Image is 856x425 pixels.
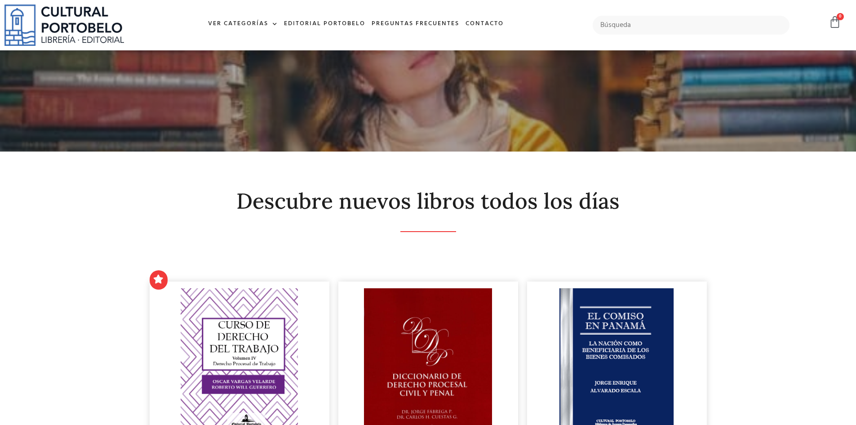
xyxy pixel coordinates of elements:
a: Preguntas frecuentes [368,14,462,34]
h2: Descubre nuevos libros todos los días [150,189,707,213]
a: 0 [829,16,841,29]
a: Ver Categorías [205,14,281,34]
input: Búsqueda [593,16,790,35]
a: Editorial Portobelo [281,14,368,34]
span: 0 [837,13,844,20]
a: Contacto [462,14,507,34]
